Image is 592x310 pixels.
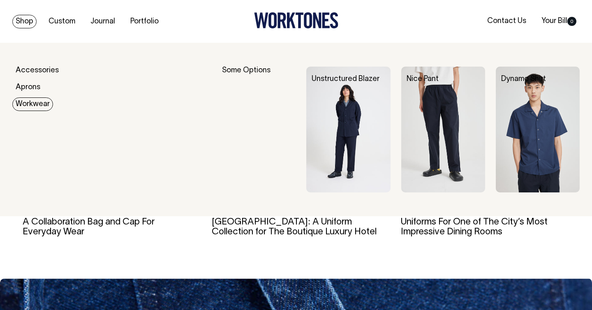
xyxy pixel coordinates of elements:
span: 0 [567,17,576,26]
a: Custom [45,15,79,28]
a: Unstructured Blazer [312,76,379,83]
a: Contact Us [484,14,530,28]
a: Shop [12,15,37,28]
a: Journal [87,15,118,28]
a: Dynamo Shirt [501,76,546,83]
a: Nice Pant [407,76,439,83]
a: Olympus Dining, [GEOGRAPHIC_DATA]: Uniforms For One of The City’s Most Impressive Dining Rooms [401,208,567,236]
a: Accessories [12,64,62,77]
a: Provider Store, [GEOGRAPHIC_DATA]: A Collaboration Bag and Cap For Everyday Wear [23,208,183,236]
a: Portfolio [127,15,162,28]
img: Nice Pant [401,67,485,192]
a: The [GEOGRAPHIC_DATA], [GEOGRAPHIC_DATA]: A Uniform Collection for The Boutique Luxury Hotel [212,208,377,236]
a: Workwear [12,97,53,111]
img: Dynamo Shirt [496,67,580,192]
a: Your Bill0 [538,14,580,28]
img: Unstructured Blazer [306,67,390,192]
a: Aprons [12,81,44,94]
div: Some Options [222,67,296,192]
